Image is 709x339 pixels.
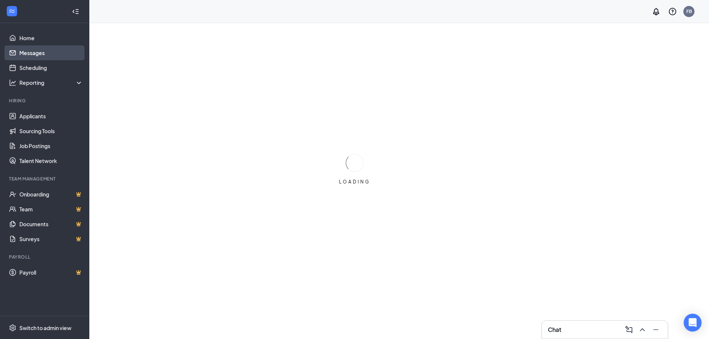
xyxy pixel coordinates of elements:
[652,7,661,16] svg: Notifications
[19,324,71,332] div: Switch to admin view
[623,324,635,336] button: ComposeMessage
[19,187,83,202] a: OnboardingCrown
[19,265,83,280] a: PayrollCrown
[684,314,702,332] div: Open Intercom Messenger
[336,179,373,185] div: LOADING
[19,79,83,86] div: Reporting
[19,217,83,231] a: DocumentsCrown
[72,8,79,15] svg: Collapse
[625,325,633,334] svg: ComposeMessage
[19,202,83,217] a: TeamCrown
[19,124,83,138] a: Sourcing Tools
[9,79,16,86] svg: Analysis
[8,7,16,15] svg: WorkstreamLogo
[19,231,83,246] a: SurveysCrown
[19,153,83,168] a: Talent Network
[9,176,82,182] div: Team Management
[651,325,660,334] svg: Minimize
[19,109,83,124] a: Applicants
[9,97,82,104] div: Hiring
[636,324,648,336] button: ChevronUp
[638,325,647,334] svg: ChevronUp
[548,326,561,334] h3: Chat
[19,45,83,60] a: Messages
[668,7,677,16] svg: QuestionInfo
[19,60,83,75] a: Scheduling
[650,324,662,336] button: Minimize
[9,324,16,332] svg: Settings
[19,31,83,45] a: Home
[686,8,692,15] div: FB
[9,254,82,260] div: Payroll
[19,138,83,153] a: Job Postings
